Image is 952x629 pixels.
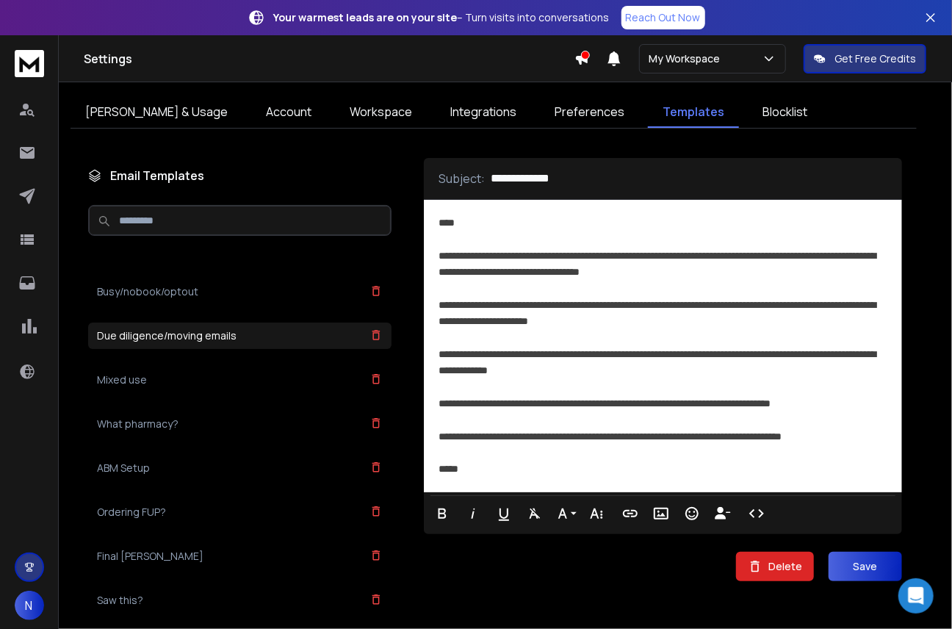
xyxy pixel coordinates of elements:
button: N [15,591,44,620]
h3: Mixed use [97,373,147,387]
a: Reach Out Now [621,6,705,29]
strong: Your warmest leads are on your site [274,10,458,24]
h3: What pharmacy? [97,417,178,431]
p: Reach Out Now [626,10,701,25]
h3: Final [PERSON_NAME] [97,549,203,564]
button: Insert Link (⌘K) [616,499,644,528]
button: Emoticons [678,499,706,528]
h3: Ordering FUP? [97,505,166,520]
img: logo [15,50,44,77]
h3: Busy/nobook/optout [97,284,198,299]
h3: Due diligence/moving emails [97,328,237,343]
button: Save [829,552,902,581]
a: Account [251,97,326,128]
button: Font Family [552,499,580,528]
button: Get Free Credits [804,44,926,73]
a: Preferences [540,97,639,128]
p: My Workspace [649,51,726,66]
p: – Turn visits into conversations [274,10,610,25]
button: Clear Formatting [521,499,549,528]
div: Open Intercom Messenger [898,578,934,614]
h1: Email Templates [88,167,392,184]
p: Subject: [439,170,485,187]
button: More Text [583,499,610,528]
a: Workspace [335,97,427,128]
button: Italic (⌘I) [459,499,487,528]
a: Integrations [436,97,531,128]
h3: Saw this? [97,593,143,608]
button: Insert Unsubscribe Link [709,499,737,528]
button: Code View [743,499,771,528]
button: Insert Image (⌘P) [647,499,675,528]
button: Bold (⌘B) [428,499,456,528]
p: Get Free Credits [834,51,916,66]
a: [PERSON_NAME] & Usage [71,97,242,128]
a: Blocklist [748,97,822,128]
button: Underline (⌘U) [490,499,518,528]
h1: Settings [84,50,574,68]
h3: ABM Setup [97,461,150,475]
button: Delete [736,552,814,581]
a: Templates [648,97,739,128]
